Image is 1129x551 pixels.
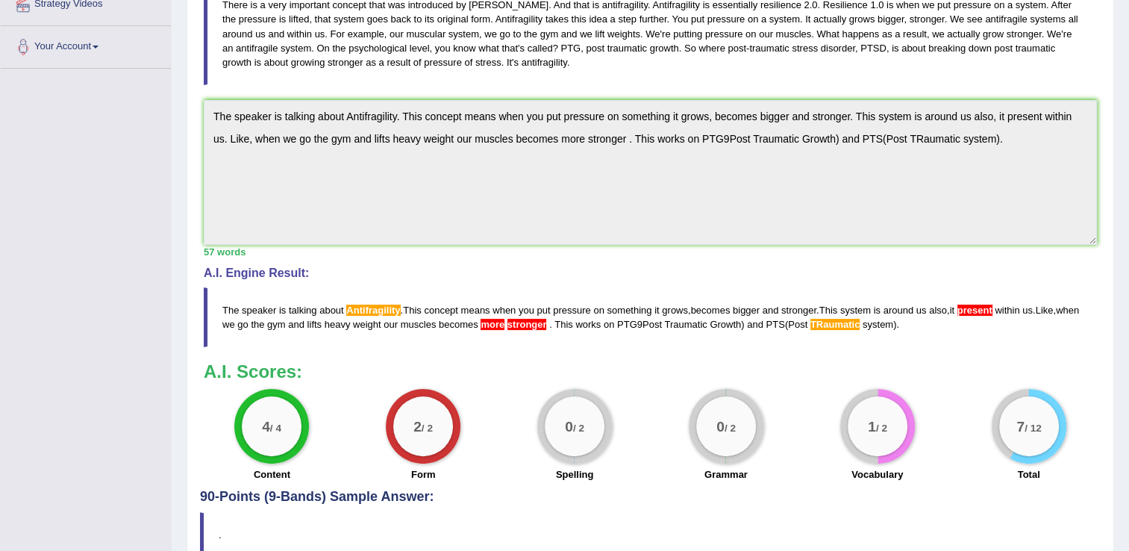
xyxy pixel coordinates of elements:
span: talking [289,305,317,316]
span: system [863,319,893,330]
span: Use only “stronger” (without ‘more’) when you use the comparative. (did you mean: stronger) [481,319,504,330]
span: on [593,305,604,316]
span: This [819,305,838,316]
span: our [384,319,398,330]
span: Don’t put a space before the full stop. (did you mean: .) [546,319,549,330]
span: Unpaired symbol: ‘(‘ seems to be missing [741,319,744,330]
span: stronger [781,305,816,316]
span: go [237,319,248,330]
span: within [995,305,1019,316]
span: when [1056,305,1079,316]
span: and [288,319,304,330]
span: Use only “stronger” (without ‘more’) when you use the comparative. (did you mean: stronger) [507,319,547,330]
span: The [222,305,239,316]
span: lifts [307,319,322,330]
span: gym [267,319,286,330]
span: weight [353,319,381,330]
span: you [519,305,534,316]
small: / 2 [725,423,736,434]
small: / 12 [1025,423,1042,434]
span: us [916,305,927,316]
span: on [604,319,614,330]
label: Vocabulary [851,467,903,482]
span: speaker [242,305,276,316]
big: 4 [262,418,270,435]
span: This [554,319,573,330]
span: it [950,305,955,316]
span: it [654,305,660,316]
span: system [840,305,871,316]
span: we [222,319,235,330]
span: muscles [401,319,437,330]
span: is [279,305,286,316]
span: Don’t put a space before the full stop. (did you mean: .) [549,319,552,330]
span: bigger [733,305,760,316]
span: about [319,305,344,316]
span: concept [424,305,458,316]
label: Form [411,467,436,482]
span: Like [1036,305,1054,316]
span: Possible spelling mistake found. [346,305,400,316]
span: After ‘it’, use the third-person verb form “presents”. (did you mean: presents) [957,305,992,316]
a: Your Account [1,26,171,63]
span: the [251,319,264,330]
span: and [747,319,763,330]
big: 7 [1016,418,1025,435]
small: / 2 [422,423,433,434]
div: 57 words [204,245,1097,259]
span: pressure [553,305,591,316]
blockquote: . , . , . , ( ). [204,287,1097,347]
small: / 2 [875,423,886,434]
small: / 4 [270,423,281,434]
span: PTG9Post [617,319,662,330]
label: Total [1018,467,1040,482]
span: This [403,305,422,316]
span: and [763,305,779,316]
h4: A.I. Engine Result: [204,267,1097,280]
span: PTS [766,319,784,330]
span: is [874,305,881,316]
span: Post [788,319,807,330]
span: works [575,319,601,330]
label: Content [254,467,290,482]
span: becomes [439,319,478,330]
big: 2 [413,418,422,435]
span: Traumatic [664,319,707,330]
big: 0 [716,418,725,435]
span: also [929,305,947,316]
span: grows [662,305,688,316]
span: something [607,305,651,316]
span: means [461,305,490,316]
span: put [537,305,550,316]
span: heavy [325,319,351,330]
span: Use only “stronger” (without ‘more’) when you use the comparative. (did you mean: stronger) [504,319,507,330]
label: Grammar [704,467,748,482]
span: Growth [710,319,741,330]
span: around [884,305,913,316]
big: 1 [868,418,876,435]
small: / 2 [573,423,584,434]
label: Spelling [556,467,594,482]
span: when [492,305,516,316]
span: becomes [691,305,731,316]
span: us [1022,305,1033,316]
big: 0 [565,418,573,435]
b: A.I. Scores: [204,361,302,382]
span: Possible spelling mistake found. (did you mean: Traumatic) [810,319,860,330]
